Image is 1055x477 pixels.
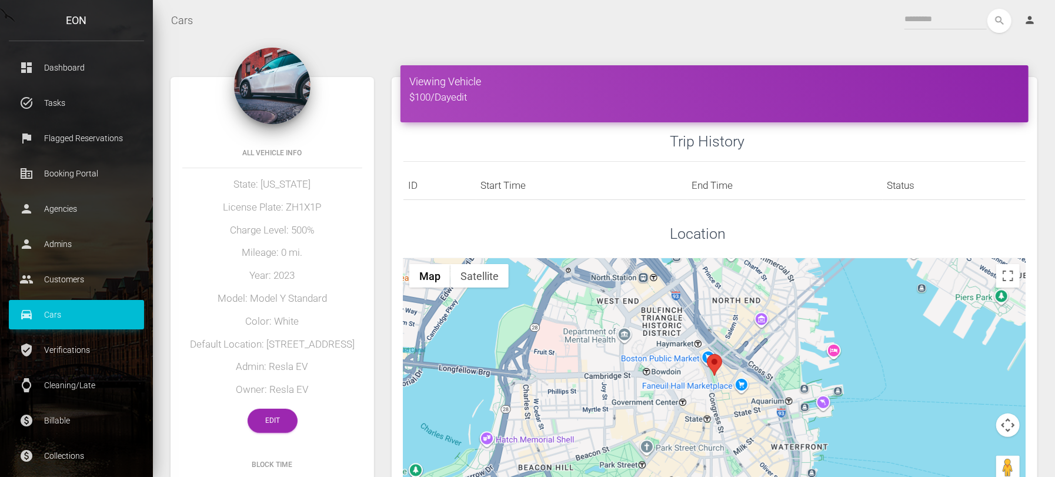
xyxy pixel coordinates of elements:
a: person Admins [9,229,144,259]
a: verified_user Verifications [9,335,144,365]
a: people Customers [9,265,144,294]
th: ID [403,171,476,200]
a: drive_eta Cars [9,300,144,329]
p: Flagged Reservations [18,129,135,147]
img: 168.jpg [234,48,311,124]
p: Customers [18,271,135,288]
h5: $100/Day [409,91,1020,105]
p: Collections [18,447,135,465]
h5: Default Location: [STREET_ADDRESS] [182,338,362,352]
a: corporate_fare Booking Portal [9,159,144,188]
h5: Model: Model Y Standard [182,292,362,306]
button: Show street map [409,264,450,288]
button: search [987,9,1011,33]
a: paid Billable [9,406,144,435]
th: Status [883,171,1026,200]
h5: License Plate: ZH1X1P [182,201,362,215]
h5: Mileage: 0 mi. [182,246,362,260]
a: Cars [171,6,193,35]
h3: Location [670,224,1026,244]
h5: Year: 2023 [182,269,362,283]
a: Edit [248,409,298,433]
p: Dashboard [18,59,135,76]
h5: Charge Level: 500% [182,224,362,238]
p: Verifications [18,341,135,359]
h5: Admin: Resla EV [182,360,362,374]
p: Admins [18,235,135,253]
h5: Color: White [182,315,362,329]
a: person [1015,9,1046,32]
a: flag Flagged Reservations [9,124,144,153]
th: End Time [687,171,883,200]
p: Cars [18,306,135,323]
h5: Owner: Resla EV [182,383,362,397]
p: Cleaning/Late [18,376,135,394]
button: Toggle fullscreen view [996,264,1020,288]
a: watch Cleaning/Late [9,371,144,400]
p: Agencies [18,200,135,218]
h4: Viewing Vehicle [409,74,1020,89]
h5: State: [US_STATE] [182,178,362,192]
a: person Agencies [9,194,144,224]
h3: Trip History [670,131,1026,152]
i: person [1024,14,1036,26]
a: edit [451,91,467,103]
a: paid Collections [9,441,144,471]
p: Billable [18,412,135,429]
button: Map camera controls [996,413,1020,437]
th: Start Time [476,171,687,200]
h6: All Vehicle Info [182,148,362,158]
a: dashboard Dashboard [9,53,144,82]
a: task_alt Tasks [9,88,144,118]
p: Tasks [18,94,135,112]
p: Booking Portal [18,165,135,182]
h6: Block Time [182,459,362,470]
button: Show satellite imagery [450,264,509,288]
